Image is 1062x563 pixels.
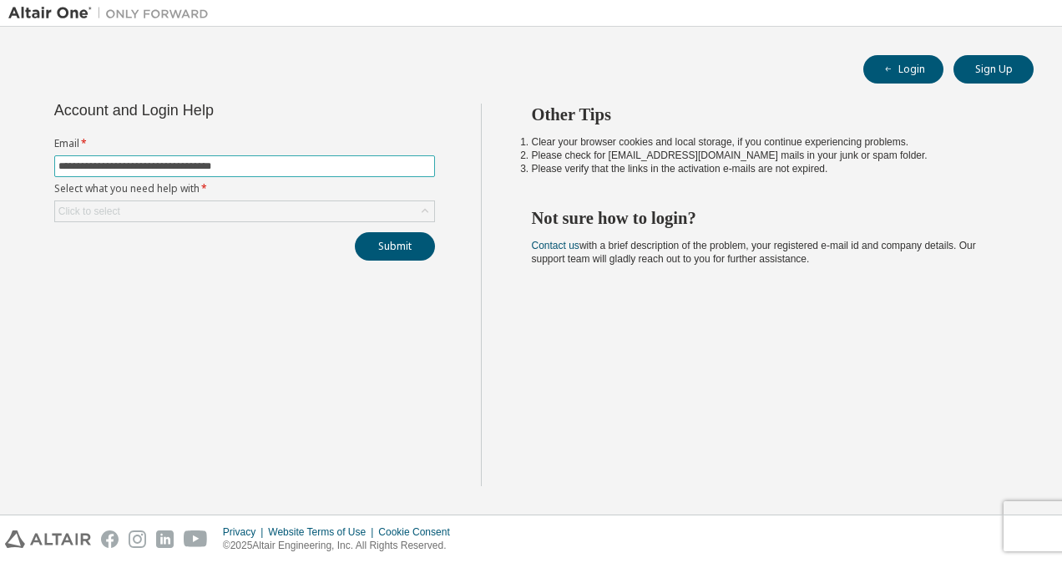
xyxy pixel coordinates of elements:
[8,5,217,22] img: Altair One
[532,240,579,251] a: Contact us
[355,232,435,261] button: Submit
[532,162,1004,175] li: Please verify that the links in the activation e-mails are not expired.
[223,539,460,553] p: © 2025 Altair Engineering, Inc. All Rights Reserved.
[532,104,1004,125] h2: Other Tips
[863,55,943,84] button: Login
[54,137,435,150] label: Email
[532,149,1004,162] li: Please check for [EMAIL_ADDRESS][DOMAIN_NAME] mails in your junk or spam folder.
[223,525,268,539] div: Privacy
[5,530,91,548] img: altair_logo.svg
[54,104,359,117] div: Account and Login Help
[378,525,459,539] div: Cookie Consent
[156,530,174,548] img: linkedin.svg
[532,240,976,265] span: with a brief description of the problem, your registered e-mail id and company details. Our suppo...
[54,182,435,195] label: Select what you need help with
[129,530,146,548] img: instagram.svg
[532,135,1004,149] li: Clear your browser cookies and local storage, if you continue experiencing problems.
[532,207,1004,229] h2: Not sure how to login?
[58,205,120,218] div: Click to select
[953,55,1034,84] button: Sign Up
[101,530,119,548] img: facebook.svg
[268,525,378,539] div: Website Terms of Use
[184,530,208,548] img: youtube.svg
[55,201,434,221] div: Click to select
